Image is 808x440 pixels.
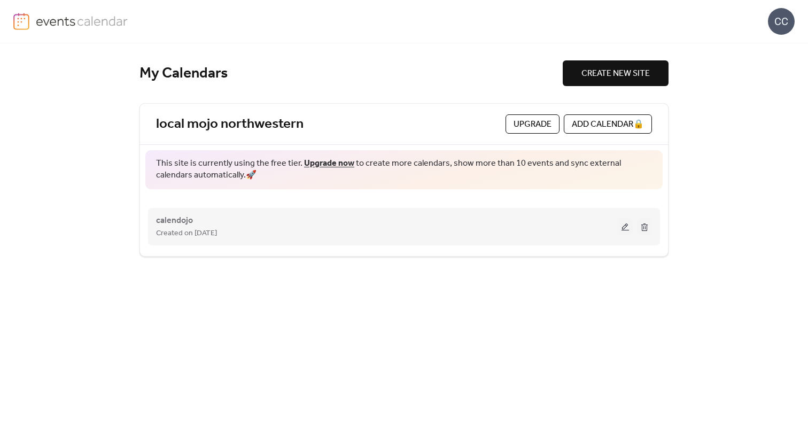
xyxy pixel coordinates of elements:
[304,155,354,172] a: Upgrade now
[156,214,193,227] span: calendojo
[36,13,128,29] img: logo-type
[139,64,563,83] div: My Calendars
[13,13,29,30] img: logo
[156,227,217,240] span: Created on [DATE]
[768,8,795,35] div: CC
[156,158,652,182] span: This site is currently using the free tier. to create more calendars, show more than 10 events an...
[156,115,304,133] a: local mojo northwestern
[581,67,650,80] span: CREATE NEW SITE
[514,118,551,131] span: Upgrade
[506,114,560,134] button: Upgrade
[156,218,193,223] a: calendojo
[563,60,669,86] button: CREATE NEW SITE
